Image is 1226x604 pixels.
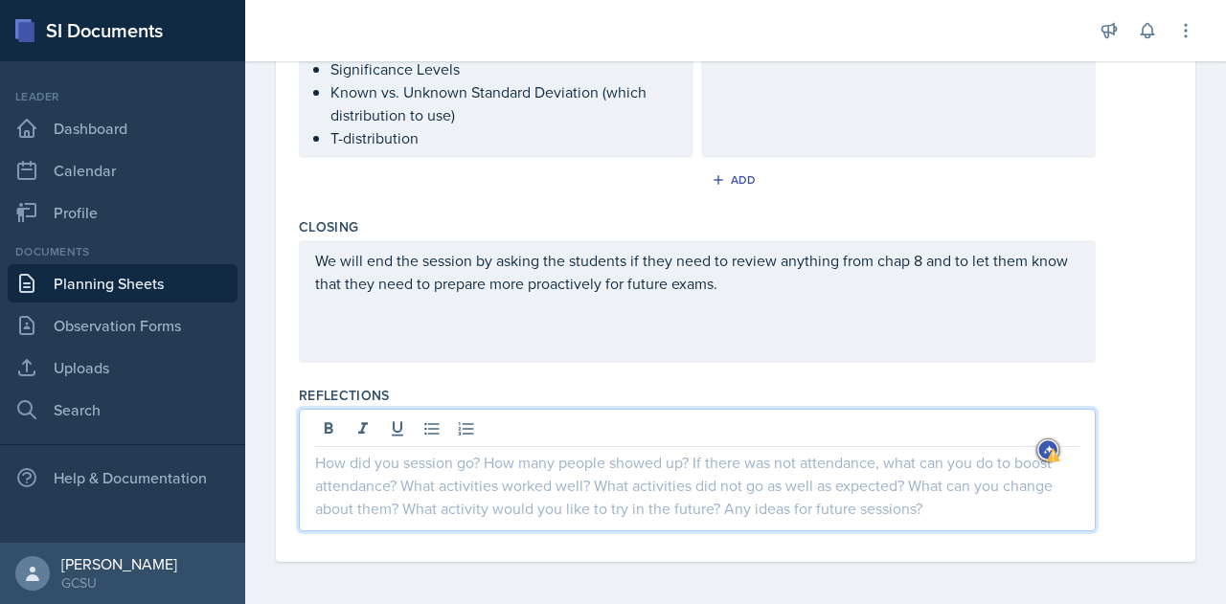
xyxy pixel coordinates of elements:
div: Add [715,172,757,188]
a: Profile [8,193,238,232]
a: Planning Sheets [8,264,238,302]
a: Dashboard [8,109,238,147]
label: Reflections [299,386,390,405]
div: [PERSON_NAME] [61,554,177,573]
div: Documents [8,243,238,260]
a: Uploads [8,348,238,387]
p: Significance Levels [330,57,677,80]
a: Search [8,391,238,429]
a: Calendar [8,151,238,190]
div: Leader [8,88,238,105]
p: We will end the session by asking the students if they need to review anything from chap 8 and to... [315,249,1079,295]
p: Known vs. Unknown Standard Deviation (which distribution to use) [330,80,677,126]
button: Add [705,166,767,194]
div: Help & Documentation [8,459,238,497]
label: Closing [299,217,358,236]
p: T-distribution [330,126,677,149]
div: GCSU [61,573,177,593]
a: Observation Forms [8,306,238,345]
